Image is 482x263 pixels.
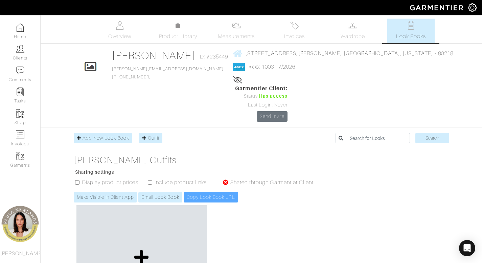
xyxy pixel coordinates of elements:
a: [STREET_ADDRESS][PERSON_NAME] [GEOGRAPHIC_DATA], [US_STATE] - 80218 [233,49,453,57]
a: Overview [96,19,143,43]
a: [PERSON_NAME][EMAIL_ADDRESS][DOMAIN_NAME] [112,67,224,71]
span: Measurements [218,32,255,41]
span: Product Library [159,32,197,41]
a: Email Look Book [138,192,182,202]
img: gear-icon-white-bd11855cb880d31180b6d7d6211b90ccbf57a29d726f0c71d8c61bd08dd39cc2.png [468,3,477,12]
a: [PERSON_NAME] Outfits [74,154,321,166]
img: clients-icon-6bae9207a08558b7cb47a8932f037763ab4055f8c8b6bfacd5dc20c3e0201464.png [16,45,24,53]
a: Invoices [271,19,318,43]
input: Search [415,133,449,143]
img: basicinfo-40fd8af6dae0f16599ec9e87c0ef1c0a1fdea2edbe929e3d69a839185d80c458.svg [116,21,124,30]
input: Search for Looks [347,133,410,143]
label: Shared through Garmentier Client [230,178,314,187]
a: Outfit [139,133,162,143]
span: ID: #235449 [199,53,228,61]
img: garmentier-logo-header-white-b43fb05a5012e4ada735d5af1a66efaba907eab6374d6393d1fbf88cb4ef424d.png [407,2,468,14]
img: garments-icon-b7da505a4dc4fd61783c78ac3ca0ef83fa9d6f193b1c9dc38574b1d14d53ca28.png [16,152,24,160]
img: dashboard-icon-dbcd8f5a0b271acd01030246c82b418ddd0df26cd7fceb0bd07c9910d44c42f6.png [16,23,24,32]
span: Has access [259,93,288,100]
span: Outfit [148,135,159,141]
img: wardrobe-487a4870c1b7c33e795ec22d11cfc2ed9d08956e64fb3008fe2437562e282088.svg [348,21,357,30]
span: [STREET_ADDRESS][PERSON_NAME] [GEOGRAPHIC_DATA], [US_STATE] - 80218 [245,50,453,56]
a: Wardrobe [329,19,376,43]
a: Make Visible in Client App [74,192,137,202]
img: comment-icon-a0a6a9ef722e966f86d9cbdc48e553b5cf19dbc54f86b18d962a5391bc8f6eb6.png [16,66,24,75]
span: Garmentier Client: [235,85,288,93]
a: xxxx-1003 - 7/2026 [249,64,295,70]
img: reminder-icon-8004d30b9f0a5d33ae49ab947aed9ed385cf756f9e5892f1edd6e32f2345188e.png [16,88,24,96]
label: Include product links [155,178,207,187]
img: orders-icon-0abe47150d42831381b5fb84f609e132dff9fe21cb692f30cb5eec754e2cba89.png [16,130,24,139]
img: orders-27d20c2124de7fd6de4e0e44c1d41de31381a507db9b33961299e4e07d508b8c.svg [290,21,299,30]
img: todo-9ac3debb85659649dc8f770b8b6100bb5dab4b48dedcbae339e5042a72dfd3cc.svg [407,21,415,30]
a: Measurements [212,19,260,43]
div: Last Login: Never [235,101,288,109]
div: Open Intercom Messenger [459,240,475,256]
span: Look Books [396,32,426,41]
a: [PERSON_NAME] [112,49,196,62]
span: [PHONE_NUMBER] [112,67,224,79]
a: Add New Look Book [74,133,132,143]
span: Overview [108,32,131,41]
span: Add New Look Book [83,135,129,141]
p: Sharing settings [75,169,321,176]
a: Send Invite [257,111,288,122]
div: Status: [235,93,288,100]
a: Product Library [154,22,202,41]
img: garments-icon-b7da505a4dc4fd61783c78ac3ca0ef83fa9d6f193b1c9dc38574b1d14d53ca28.png [16,109,24,118]
span: Invoices [284,32,305,41]
span: Wardrobe [341,32,365,41]
a: Look Books [387,19,435,43]
img: american_express-1200034d2e149cdf2cc7894a33a747db654cf6f8355cb502592f1d228b2ac700.png [233,63,245,71]
label: Display product prices [82,178,138,187]
img: measurements-466bbee1fd09ba9460f595b01e5d73f9e2bff037440d3c8f018324cb6cdf7a4a.svg [232,21,240,30]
